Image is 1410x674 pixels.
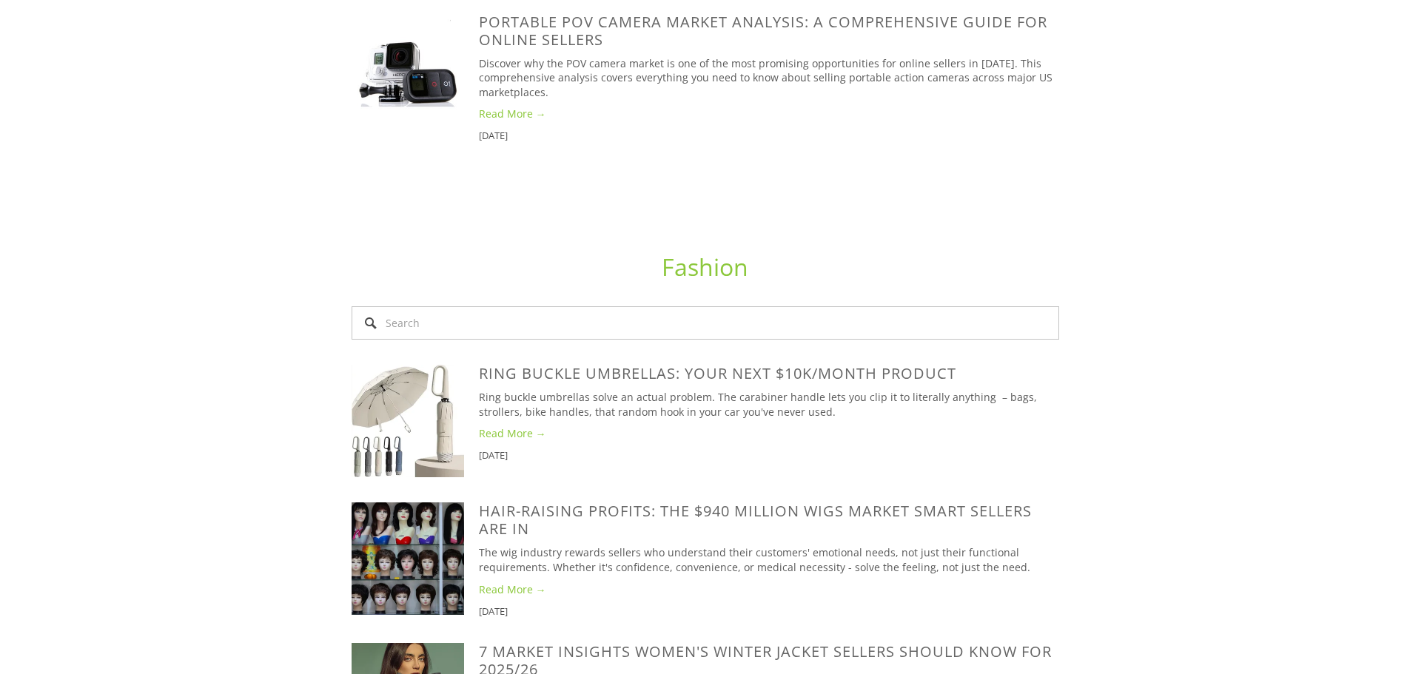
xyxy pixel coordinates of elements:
[479,129,508,142] time: [DATE]
[479,107,1059,121] a: Read More →
[479,545,1059,574] p: The wig industry rewards sellers who understand their customers' emotional needs, not just their ...
[352,502,464,615] img: Hair-Raising Profits: The $940 Million Wigs Market Smart Sellers Are In
[479,501,1032,539] a: Hair-Raising Profits: The $940 Million Wigs Market Smart Sellers Are In
[352,13,464,126] img: Portable POV Camera Market Analysis: A Comprehensive Guide for Online Sellers
[479,12,1047,50] a: Portable POV Camera Market Analysis: A Comprehensive Guide for Online Sellers
[479,426,1059,441] a: Read More →
[479,604,508,618] time: [DATE]
[662,251,748,283] a: Fashion
[479,582,1059,597] a: Read More →
[479,390,1059,419] p: Ring buckle umbrellas solve an actual problem. The carabiner handle lets you clip it to literally...
[352,306,1059,340] input: Search
[479,448,508,462] time: [DATE]
[479,56,1059,100] p: Discover why the POV camera market is one of the most promising opportunities for online sellers ...
[352,365,464,477] img: Ring Buckle Umbrellas: Your Next $10K/Month Product
[352,13,479,126] a: Portable POV Camera Market Analysis: A Comprehensive Guide for Online Sellers
[479,363,956,383] a: Ring Buckle Umbrellas: Your Next $10K/Month Product
[352,365,479,477] a: Ring Buckle Umbrellas: Your Next $10K/Month Product
[352,502,479,615] a: Hair-Raising Profits: The $940 Million Wigs Market Smart Sellers Are In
